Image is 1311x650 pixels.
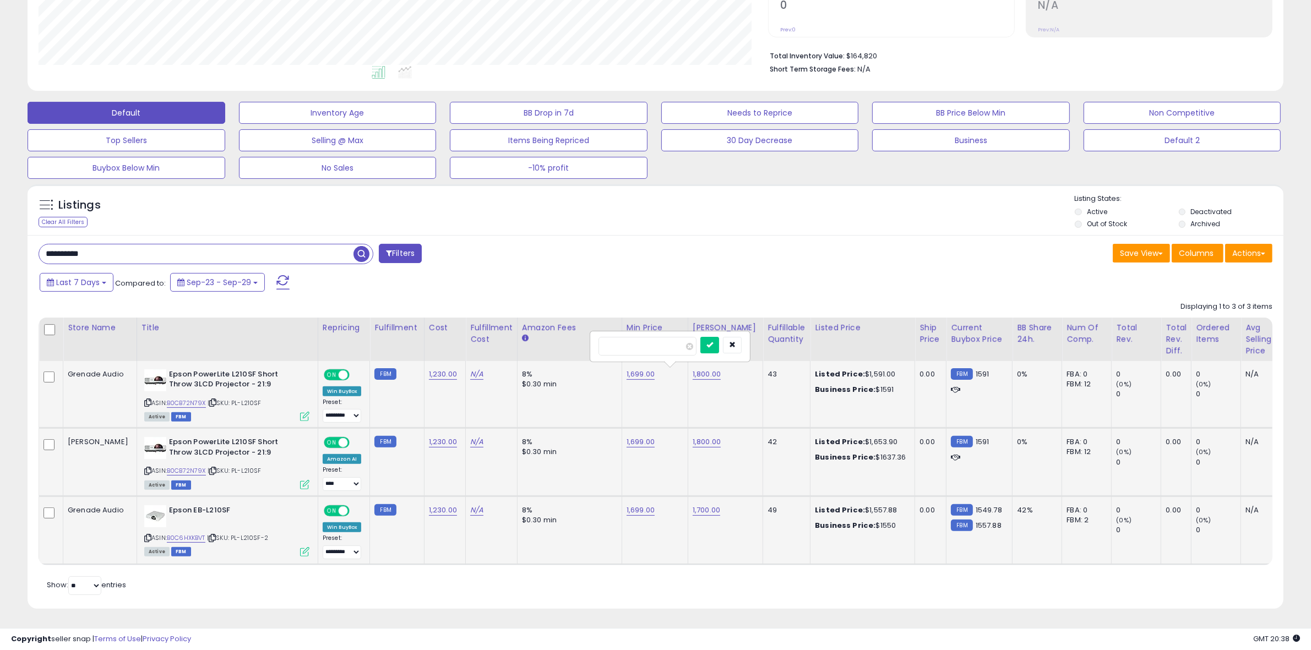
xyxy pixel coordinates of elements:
[661,102,859,124] button: Needs to Reprice
[56,277,100,288] span: Last 7 Days
[187,277,251,288] span: Sep-23 - Sep-29
[429,322,461,334] div: Cost
[167,398,206,408] a: B0CB72N79X
[768,437,802,447] div: 42
[1166,437,1183,447] div: 0.00
[1245,322,1286,357] div: Avg Selling Price
[208,398,262,407] span: | SKU: PL-L210SF
[1245,437,1282,447] div: N/A
[1067,447,1103,457] div: FBM: 12
[1067,515,1103,525] div: FBM: 2
[661,129,859,151] button: 30 Day Decrease
[1253,633,1300,644] span: 2025-10-7 20:38 GMT
[976,436,989,447] span: 1591
[1116,505,1161,515] div: 0
[522,322,617,334] div: Amazon Fees
[1191,219,1221,228] label: Archived
[239,102,437,124] button: Inventory Age
[1196,369,1241,379] div: 0
[1087,207,1107,216] label: Active
[47,580,126,590] span: Show: entries
[1179,248,1214,259] span: Columns
[470,322,513,345] div: Fulfillment Cost
[171,480,191,490] span: FBM
[1245,369,1282,379] div: N/A
[951,520,972,531] small: FBM
[142,322,313,334] div: Title
[207,533,268,542] span: | SKU: PL-L210SF-2
[920,505,938,515] div: 0.00
[374,322,419,334] div: Fulfillment
[68,505,128,515] div: Grenade Audio
[815,384,875,395] b: Business Price:
[1116,525,1161,535] div: 0
[1166,369,1183,379] div: 0.00
[144,505,309,555] div: ASIN:
[239,129,437,151] button: Selling @ Max
[522,505,613,515] div: 8%
[1196,380,1211,389] small: (0%)
[770,48,1264,62] li: $164,820
[143,633,191,644] a: Privacy Policy
[1191,207,1232,216] label: Deactivated
[770,64,856,74] b: Short Term Storage Fees:
[1196,525,1241,535] div: 0
[976,505,1002,515] span: 1549.78
[1116,389,1161,399] div: 0
[28,129,225,151] button: Top Sellers
[11,634,191,644] div: seller snap | |
[951,436,972,447] small: FBM
[68,369,128,379] div: Grenade Audio
[169,369,303,392] b: Epson PowerLite L210SF Short Throw 3LCD Projector - 21:9
[815,369,865,379] b: Listed Price:
[58,198,101,213] h5: Listings
[815,452,875,462] b: Business Price:
[1196,389,1241,399] div: 0
[976,520,1002,531] span: 1557.88
[815,452,906,462] div: $1637.36
[920,437,938,447] div: 0.00
[920,322,942,345] div: Ship Price
[857,64,871,74] span: N/A
[450,129,648,151] button: Items Being Repriced
[1087,219,1127,228] label: Out of Stock
[374,504,396,516] small: FBM
[1038,26,1059,33] small: Prev: N/A
[768,505,802,515] div: 49
[522,379,613,389] div: $0.30 min
[815,385,906,395] div: $1591
[815,505,906,515] div: $1,557.88
[1116,437,1161,447] div: 0
[115,278,166,288] span: Compared to:
[167,533,205,543] a: B0C6HXKBVT
[68,322,132,334] div: Store Name
[1067,505,1103,515] div: FBA: 0
[1116,322,1156,345] div: Total Rev.
[144,437,309,488] div: ASIN:
[144,480,170,490] span: All listings currently available for purchase on Amazon
[11,633,51,644] strong: Copyright
[379,244,422,263] button: Filters
[39,217,88,227] div: Clear All Filters
[1067,322,1107,345] div: Num of Comp.
[1245,505,1282,515] div: N/A
[144,547,170,556] span: All listings currently available for purchase on Amazon
[171,547,191,556] span: FBM
[323,386,362,396] div: Win BuyBox
[348,438,366,447] span: OFF
[1196,437,1241,447] div: 0
[1181,302,1272,312] div: Displaying 1 to 3 of 3 items
[1196,457,1241,467] div: 0
[323,534,362,559] div: Preset:
[1067,437,1103,447] div: FBA: 0
[1017,322,1057,345] div: BB Share 24h.
[208,466,262,475] span: | SKU: PL-L210SF
[1116,516,1132,525] small: (0%)
[1116,457,1161,467] div: 0
[28,102,225,124] button: Default
[1196,516,1211,525] small: (0%)
[323,454,361,464] div: Amazon AI
[815,505,865,515] b: Listed Price:
[450,157,648,179] button: -10% profit
[144,437,166,459] img: 41m+CJsqAuL._SL40_.jpg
